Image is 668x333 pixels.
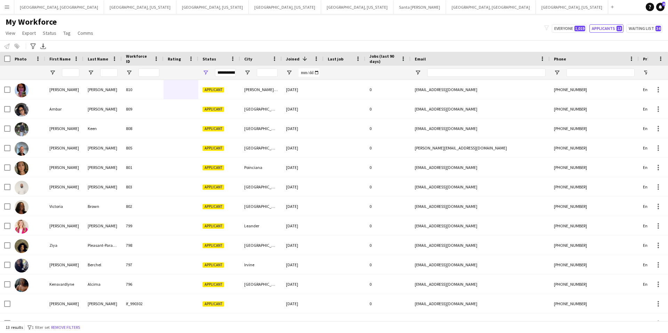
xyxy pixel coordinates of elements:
[240,138,282,157] div: [GEOGRAPHIC_DATA]
[32,325,50,330] span: 1 filter set
[240,216,282,235] div: Leander
[83,80,122,99] div: [PERSON_NAME]
[75,29,96,38] a: Comms
[15,200,29,214] img: Victoria Brown
[83,236,122,255] div: Pleasant-Paramo
[411,80,550,99] div: [EMAIL_ADDRESS][DOMAIN_NAME]
[282,99,324,119] div: [DATE]
[122,275,164,294] div: 796
[202,70,209,76] button: Open Filter Menu
[365,236,411,255] div: 0
[45,314,83,333] div: [PERSON_NAME]
[411,99,550,119] div: [EMAIL_ADDRESS][DOMAIN_NAME]
[411,236,550,255] div: [EMAIL_ADDRESS][DOMAIN_NAME]
[50,324,81,331] button: Remove filters
[15,83,29,97] img: Cynthia Pattison
[411,177,550,196] div: [EMAIL_ADDRESS][DOMAIN_NAME]
[6,17,57,27] span: My Workforce
[202,146,224,151] span: Applicant
[655,26,661,31] span: 34
[83,294,122,313] div: [PERSON_NAME]
[550,158,639,177] div: [PHONE_NUMBER]
[202,204,224,209] span: Applicant
[122,255,164,274] div: 797
[321,0,393,14] button: [GEOGRAPHIC_DATA], [US_STATE]
[15,122,29,136] img: John Keen
[240,158,282,177] div: Poinciana
[550,177,639,196] div: [PHONE_NUMBER]
[240,99,282,119] div: [GEOGRAPHIC_DATA]
[240,80,282,99] div: [PERSON_NAME][DEMOGRAPHIC_DATA]
[45,275,83,294] div: Kensvardlyne
[282,119,324,138] div: [DATE]
[122,119,164,138] div: 808
[83,119,122,138] div: Keen
[282,294,324,313] div: [DATE]
[626,24,662,33] button: Waiting list34
[365,255,411,274] div: 0
[244,70,250,76] button: Open Filter Menu
[365,294,411,313] div: 0
[29,42,37,50] app-action-btn: Advanced filters
[43,30,56,36] span: Status
[554,70,560,76] button: Open Filter Menu
[240,255,282,274] div: Irvine
[411,255,550,274] div: [EMAIL_ADDRESS][DOMAIN_NAME]
[240,197,282,216] div: [GEOGRAPHIC_DATA]
[365,177,411,196] div: 0
[122,99,164,119] div: 809
[282,80,324,99] div: [DATE]
[49,70,56,76] button: Open Filter Menu
[138,68,159,77] input: Workforce ID Filter Input
[365,216,411,235] div: 0
[365,138,411,157] div: 0
[411,216,550,235] div: [EMAIL_ADDRESS][DOMAIN_NAME]
[176,0,249,14] button: [GEOGRAPHIC_DATA], [US_STATE]
[415,56,426,62] span: Email
[286,70,292,76] button: Open Filter Menu
[566,68,635,77] input: Phone Filter Input
[328,56,343,62] span: Last job
[122,177,164,196] div: 803
[104,0,176,14] button: [GEOGRAPHIC_DATA], [US_STATE]
[45,99,83,119] div: Ambar
[202,107,224,112] span: Applicant
[83,138,122,157] div: [PERSON_NAME]
[365,275,411,294] div: 0
[202,282,224,287] span: Applicant
[282,138,324,157] div: [DATE]
[282,314,324,333] div: [DATE]
[78,30,93,36] span: Comms
[122,236,164,255] div: 798
[617,26,622,31] span: 13
[15,220,29,234] img: Ashley Horner
[83,99,122,119] div: [PERSON_NAME]
[282,197,324,216] div: [DATE]
[550,138,639,157] div: [PHONE_NUMBER]
[83,158,122,177] div: [PERSON_NAME]
[550,197,639,216] div: [PHONE_NUMBER]
[202,185,224,190] span: Applicant
[40,29,59,38] a: Status
[202,126,224,131] span: Applicant
[202,243,224,248] span: Applicant
[550,119,639,138] div: [PHONE_NUMBER]
[15,56,26,62] span: Photo
[427,68,546,77] input: Email Filter Input
[282,216,324,235] div: [DATE]
[202,87,224,92] span: Applicant
[19,29,39,38] a: Export
[411,314,550,333] div: [EMAIL_ADDRESS][DOMAIN_NAME]
[411,158,550,177] div: [EMAIL_ADDRESS][DOMAIN_NAME]
[15,161,29,175] img: Christina Gonzalez
[365,158,411,177] div: 0
[662,2,665,6] span: 4
[411,294,550,313] div: [EMAIL_ADDRESS][DOMAIN_NAME]
[49,56,71,62] span: First Name
[286,56,300,62] span: Joined
[15,278,29,292] img: Kensvardlyne Alcima
[22,30,36,36] span: Export
[240,275,282,294] div: [GEOGRAPHIC_DATA][PERSON_NAME]
[365,314,411,333] div: 0
[249,0,321,14] button: [GEOGRAPHIC_DATA], [US_STATE]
